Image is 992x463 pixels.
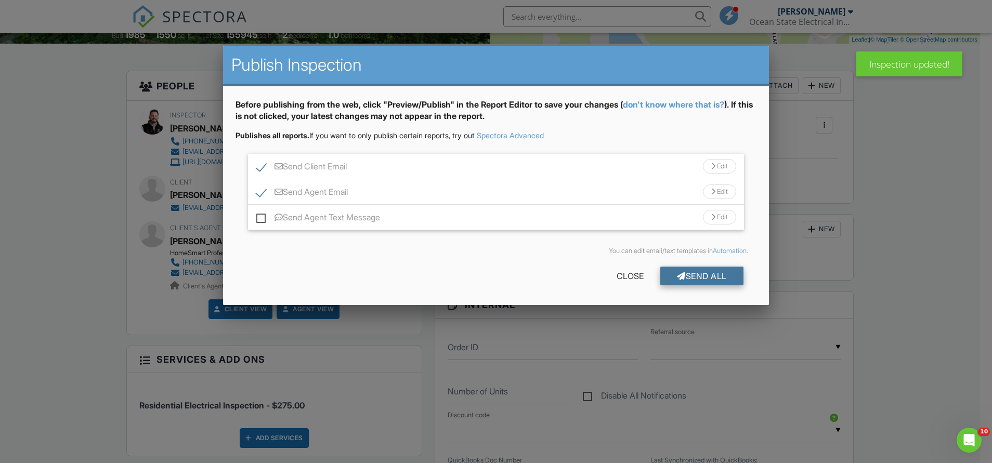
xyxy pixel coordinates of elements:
[477,131,544,140] a: Spectora Advanced
[623,99,724,110] a: don't know where that is?
[256,213,380,226] label: Send Agent Text Message
[236,131,309,140] strong: Publishes all reports.
[957,428,982,453] iframe: Intercom live chat
[713,247,747,255] a: Automation
[256,187,348,200] label: Send Agent Email
[978,428,990,436] span: 10
[236,99,756,130] div: Before publishing from the web, click "Preview/Publish" in the Report Editor to save your changes...
[856,51,962,76] div: Inspection updated!
[703,159,736,174] div: Edit
[703,184,736,199] div: Edit
[703,210,736,224] div: Edit
[600,267,660,285] div: Close
[256,162,347,175] label: Send Client Email
[236,131,475,140] span: If you want to only publish certain reports, try out
[244,247,748,255] div: You can edit email/text templates in .
[660,267,743,285] div: Send All
[231,55,760,75] h2: Publish Inspection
